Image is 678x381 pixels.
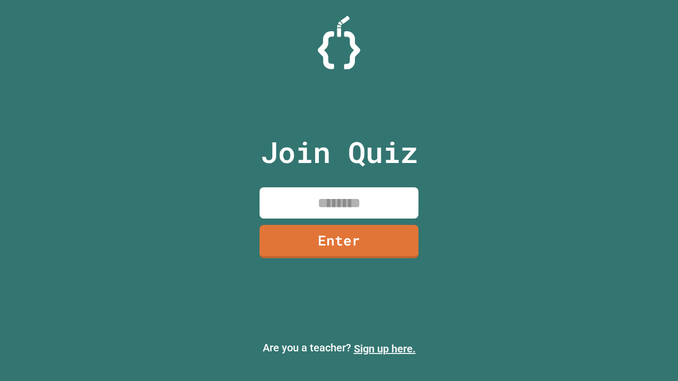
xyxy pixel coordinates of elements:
img: Logo.svg [318,16,360,69]
iframe: chat widget [634,339,667,370]
p: Join Quiz [261,130,418,174]
a: Enter [260,225,418,258]
a: Sign up here. [354,342,416,355]
p: Are you a teacher? [8,340,670,357]
iframe: chat widget [590,293,667,338]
